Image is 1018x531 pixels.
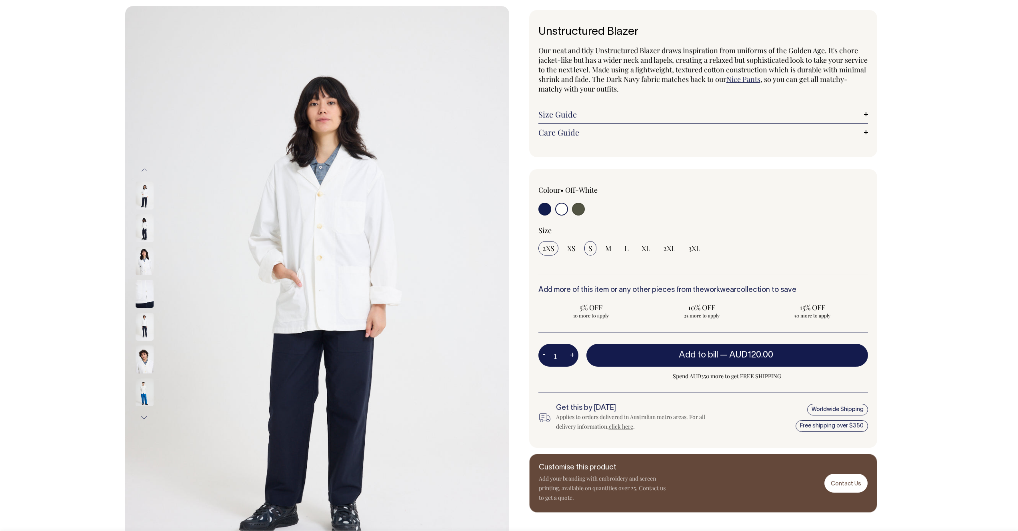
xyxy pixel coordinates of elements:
input: 5% OFF 10 more to apply [538,300,644,321]
button: Next [138,409,150,427]
p: Add your branding with embroidery and screen printing, available on quantities over 25. Contact u... [539,474,667,503]
input: S [584,241,596,256]
a: workwear [704,287,736,293]
img: off-white [136,247,154,275]
input: L [620,241,633,256]
span: 25 more to apply [653,312,751,319]
input: 2XS [538,241,558,256]
img: off-white [136,214,154,242]
span: Add to bill [679,351,718,359]
span: 3XL [688,244,700,253]
a: Care Guide [538,128,868,137]
span: 2XL [663,244,676,253]
label: Off-White [565,185,598,195]
input: 15% OFF 50 more to apply [760,300,866,321]
input: M [601,241,616,256]
span: XL [642,244,650,253]
a: Contact Us [824,474,868,493]
span: XS [567,244,576,253]
div: Size [538,226,868,235]
div: Colour [538,185,670,195]
h1: Unstructured Blazer [538,26,868,38]
input: 2XL [659,241,680,256]
img: off-white [136,313,154,341]
button: Previous [138,161,150,179]
input: XS [563,241,580,256]
a: Size Guide [538,110,868,119]
div: Applies to orders delivered in Australian metro areas. For all delivery information, . [556,412,718,431]
span: , so you can get all matchy-matchy with your outfits. [538,74,848,94]
span: L [624,244,629,253]
span: Our neat and tidy Unstructured Blazer draws inspiration from uniforms of the Golden Age. It's cho... [538,46,868,84]
img: off-white [136,182,154,210]
button: Add to bill —AUD120.00 [586,344,868,366]
a: Nice Pants [726,74,760,84]
input: 3XL [684,241,704,256]
h6: Get this by [DATE] [556,404,718,412]
span: AUD120.00 [729,351,773,359]
h6: Customise this product [539,464,667,472]
a: click here [609,423,633,430]
img: off-white [136,378,154,406]
span: 50 more to apply [764,312,862,319]
span: M [605,244,612,253]
span: S [588,244,592,253]
img: off-white [136,345,154,373]
span: 2XS [542,244,554,253]
img: off-white [136,280,154,308]
h6: Add more of this item or any other pieces from the collection to save [538,286,868,294]
button: - [538,347,550,363]
span: 15% OFF [764,303,862,312]
span: 10% OFF [653,303,751,312]
button: + [566,347,578,363]
input: 10% OFF 25 more to apply [649,300,755,321]
span: 5% OFF [542,303,640,312]
input: XL [638,241,654,256]
span: 10 more to apply [542,312,640,319]
span: • [560,185,564,195]
span: — [720,351,775,359]
span: Spend AUD350 more to get FREE SHIPPING [586,371,868,381]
